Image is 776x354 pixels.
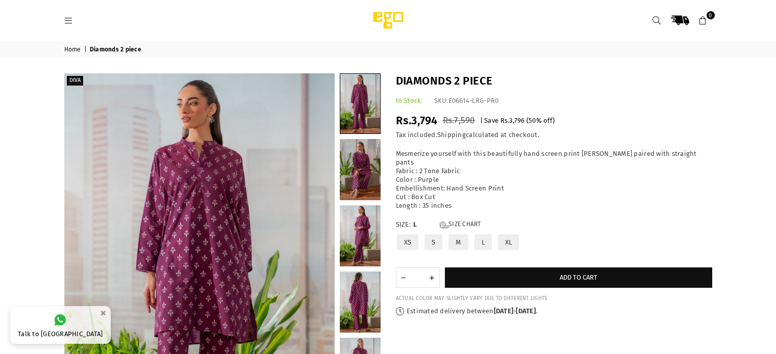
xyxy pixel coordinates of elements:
[494,307,514,315] time: [DATE]
[396,131,712,140] div: Tax included. calculated at checkout.
[447,233,469,251] label: M
[560,274,597,281] span: Add to cart
[396,150,712,210] p: Mesmerize yourself with this beautifully hand screen print [PERSON_NAME] paired with straight pan...
[448,97,499,104] span: E06614-LRG-PR0
[707,11,715,19] span: 0
[527,117,555,124] span: ( % off)
[648,11,666,30] a: Search
[516,307,536,315] time: [DATE]
[434,97,499,105] div: SKU:
[423,233,443,251] label: S
[396,221,712,229] label: Size:
[396,295,712,302] div: ACTUAL COLOR MAY SLIGHTLY VARY DUE TO DIFFERENT LIGHTS
[437,131,466,139] a: Shipping
[64,46,83,54] a: Home
[484,117,498,124] span: Save
[57,41,720,58] nav: breadcrumbs
[587,285,766,344] iframe: webpush-onsite
[90,46,143,54] span: Diamonds 2 piece
[67,76,83,86] label: Diva
[396,307,712,316] p: Estimated delivery between - .
[396,233,420,251] label: XS
[97,305,109,321] button: ×
[497,233,520,251] label: XL
[529,117,536,124] span: 50
[445,267,712,288] button: Add to cart
[413,221,434,229] span: L
[473,233,493,251] label: L
[10,306,111,344] a: Talk to [GEOGRAPHIC_DATA]
[396,73,712,89] h1: Diamonds 2 piece
[396,114,438,127] span: Rs.3,794
[84,46,88,54] span: |
[500,117,525,124] span: Rs.3,796
[480,117,483,124] span: |
[440,221,481,229] a: Size Chart
[443,115,475,126] span: Rs.7,590
[345,10,432,31] img: Ego
[396,97,421,104] span: In Stock
[694,11,712,30] a: 0
[396,267,440,288] quantity-input: Quantity
[60,16,78,24] a: Menu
